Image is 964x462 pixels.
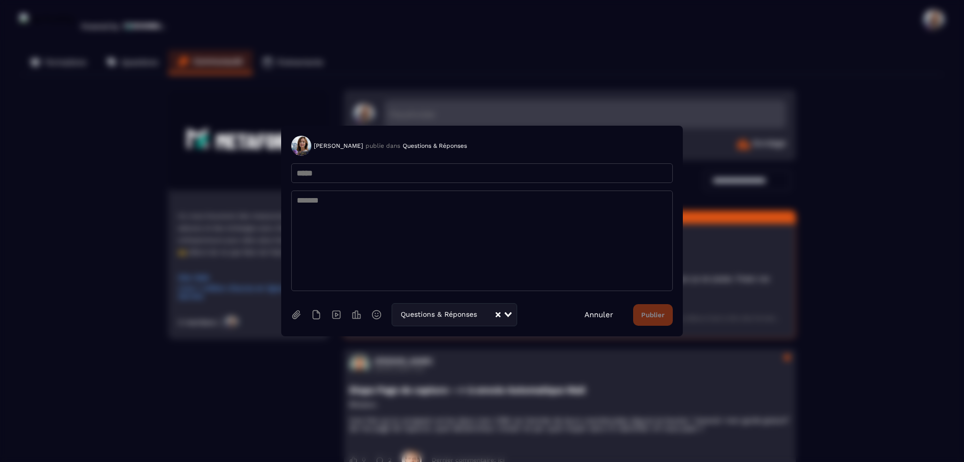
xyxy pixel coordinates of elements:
span: publie dans [366,142,400,149]
input: Search for option [479,309,495,320]
a: Annuler [584,310,613,319]
span: Questions & Réponses [403,142,467,149]
div: Search for option [392,303,517,326]
button: Publier [633,304,673,326]
span: Questions & Réponses [398,309,479,320]
span: [PERSON_NAME] [314,142,363,149]
button: Clear Selected [496,311,501,319]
